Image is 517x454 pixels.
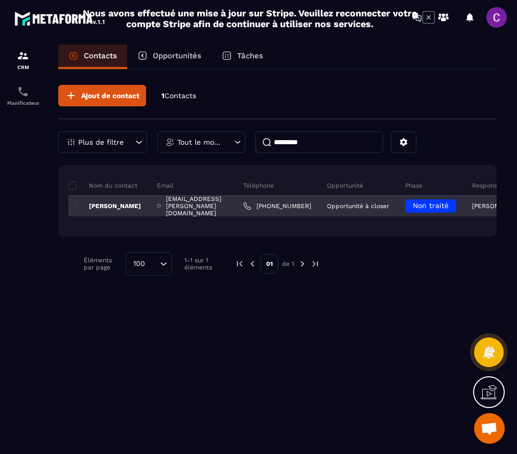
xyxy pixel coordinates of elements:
div: Search for option [126,252,172,276]
p: Opportunité [327,181,363,190]
p: Tout le monde [177,139,223,146]
p: 1-1 sur 1 éléments [184,257,220,271]
a: [PHONE_NUMBER] [243,202,311,210]
a: Contacts [58,44,127,69]
p: Tâches [237,51,263,60]
a: formationformationCRM [3,42,43,78]
button: Ajout de contact [58,85,146,106]
h2: Nous avons effectué une mise à jour sur Stripe. Veuillez reconnecter votre compte Stripe afin de ... [82,8,417,29]
p: Opportunités [153,51,201,60]
img: formation [17,50,29,62]
p: Phase [405,181,422,190]
span: Ajout de contact [81,90,139,101]
img: prev [248,259,257,268]
p: 1 [161,91,196,101]
a: schedulerschedulerPlanificateur [3,78,43,113]
p: Planificateur [3,100,43,106]
a: Ouvrir le chat [474,413,505,444]
img: next [298,259,307,268]
p: Plus de filtre [78,139,124,146]
p: Opportunité à closer [327,202,389,210]
p: 01 [261,254,278,274]
a: Tâches [212,44,273,69]
p: CRM [3,64,43,70]
img: next [311,259,320,268]
p: Éléments par page [84,257,121,271]
img: scheduler [17,85,29,98]
p: Email [157,181,174,190]
span: 100 [130,258,149,269]
p: [PERSON_NAME] [68,202,141,210]
a: Opportunités [127,44,212,69]
p: Contacts [84,51,117,60]
img: logo [14,9,106,28]
span: Contacts [165,92,196,100]
p: Nom du contact [68,181,137,190]
p: de 1 [282,260,294,268]
input: Search for option [149,258,157,269]
p: Responsable [472,181,510,190]
p: Téléphone [243,181,274,190]
img: prev [235,259,244,268]
span: Non traité [413,201,449,210]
